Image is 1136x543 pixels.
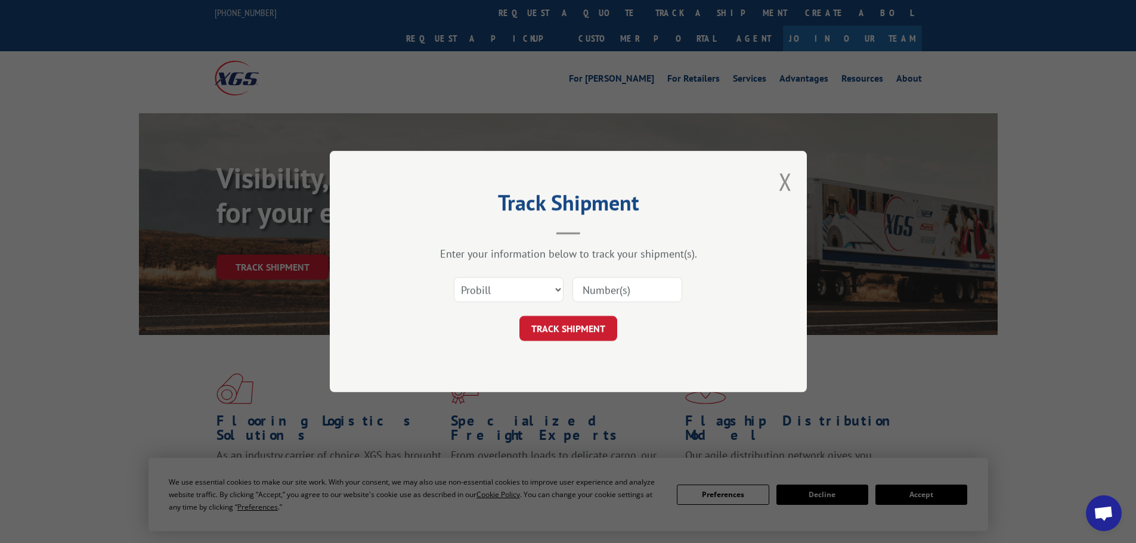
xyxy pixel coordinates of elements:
button: TRACK SHIPMENT [519,316,617,341]
div: Enter your information below to track your shipment(s). [389,247,747,260]
div: Open chat [1086,495,1122,531]
input: Number(s) [572,277,682,302]
h2: Track Shipment [389,194,747,217]
button: Close modal [779,166,792,197]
